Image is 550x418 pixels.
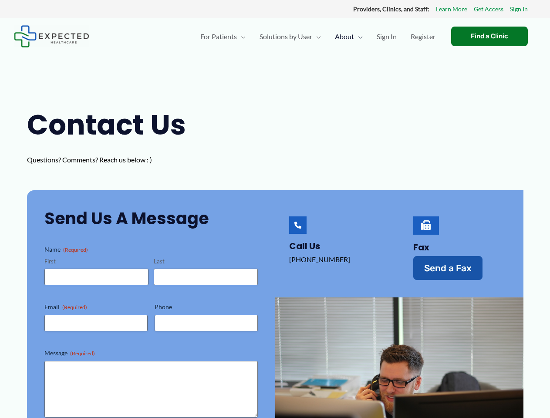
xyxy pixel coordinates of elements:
label: Phone [155,303,258,311]
legend: Name [44,245,88,254]
label: Message [44,349,258,357]
a: Call Us [289,216,307,234]
label: Last [154,257,258,266]
label: Email [44,303,148,311]
p: [PHONE_NUMBER]‬‬ [289,253,382,266]
a: Find a Clinic [451,27,528,46]
h2: Send Us a Message [44,208,258,229]
a: Send a Fax [413,256,483,280]
a: Get Access [474,3,503,15]
span: Menu Toggle [237,21,246,52]
span: (Required) [62,304,87,310]
span: Menu Toggle [354,21,363,52]
span: For Patients [200,21,237,52]
a: For PatientsMenu Toggle [193,21,253,52]
span: About [335,21,354,52]
p: Questions? Comments? Reach us below : ) [27,153,206,166]
span: Menu Toggle [312,21,321,52]
a: AboutMenu Toggle [328,21,370,52]
label: First [44,257,148,266]
a: Solutions by UserMenu Toggle [253,21,328,52]
span: (Required) [70,350,95,357]
a: Sign In [510,3,528,15]
a: Sign In [370,21,404,52]
h1: Contact Us [27,105,206,145]
span: (Required) [63,246,88,253]
img: Expected Healthcare Logo - side, dark font, small [14,25,89,47]
a: Register [404,21,442,52]
span: Sign In [377,21,397,52]
strong: Providers, Clinics, and Staff: [353,5,429,13]
a: Call Us [289,240,320,252]
span: Register [411,21,435,52]
span: Solutions by User [260,21,312,52]
span: Send a Fax [424,263,472,273]
a: Learn More [436,3,467,15]
h4: Fax [413,242,506,253]
nav: Primary Site Navigation [193,21,442,52]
